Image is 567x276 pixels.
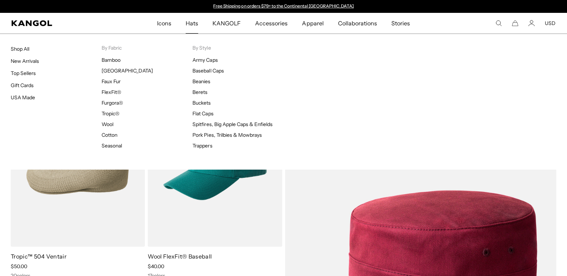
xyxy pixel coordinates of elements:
[192,132,262,138] a: Pork Pies, Trilbies & Mowbrays
[102,89,121,95] a: FlexFit®
[102,110,119,117] a: Tropic®
[102,57,121,63] a: Bamboo
[192,67,224,74] a: Baseball Caps
[212,13,241,34] span: KANGOLF
[210,4,357,9] div: Announcement
[213,3,354,9] a: Free Shipping on orders $79+ to the Continental [GEOGRAPHIC_DATA]
[186,13,198,34] span: Hats
[192,142,212,149] a: Trappers
[248,13,295,34] a: Accessories
[545,20,556,26] button: USD
[102,78,121,85] a: Faux Fur
[102,100,123,106] a: Furgora®
[255,13,288,34] span: Accessories
[384,13,417,34] a: Stories
[179,13,205,34] a: Hats
[102,132,117,138] a: Cotton
[148,263,164,270] span: $40.00
[192,100,211,106] a: Buckets
[11,94,35,101] a: USA Made
[512,20,518,26] button: Cart
[528,20,535,26] a: Account
[102,67,153,74] a: [GEOGRAPHIC_DATA]
[192,110,213,117] a: Flat Caps
[192,57,217,63] a: Army Caps
[210,4,357,9] div: 1 of 2
[302,13,323,34] span: Apparel
[11,253,67,260] a: Tropic™ 504 Ventair
[331,13,384,34] a: Collaborations
[11,20,104,26] a: Kangol
[338,13,377,34] span: Collaborations
[391,13,410,34] span: Stories
[102,45,192,51] p: By Fabric
[295,13,331,34] a: Apparel
[102,121,113,127] a: Wool
[150,13,179,34] a: Icons
[210,4,357,9] slideshow-component: Announcement bar
[192,121,273,127] a: Spitfires, Big Apple Caps & Enfields
[11,58,39,64] a: New Arrivals
[192,45,283,51] p: By Style
[192,78,210,85] a: Beanies
[148,253,212,260] a: Wool FlexFit® Baseball
[11,263,27,270] span: $50.00
[102,142,122,149] a: Seasonal
[205,13,248,34] a: KANGOLF
[11,82,34,89] a: Gift Cards
[11,70,36,76] a: Top Sellers
[495,20,502,26] summary: Search here
[157,13,171,34] span: Icons
[11,46,29,52] a: Shop All
[192,89,207,95] a: Berets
